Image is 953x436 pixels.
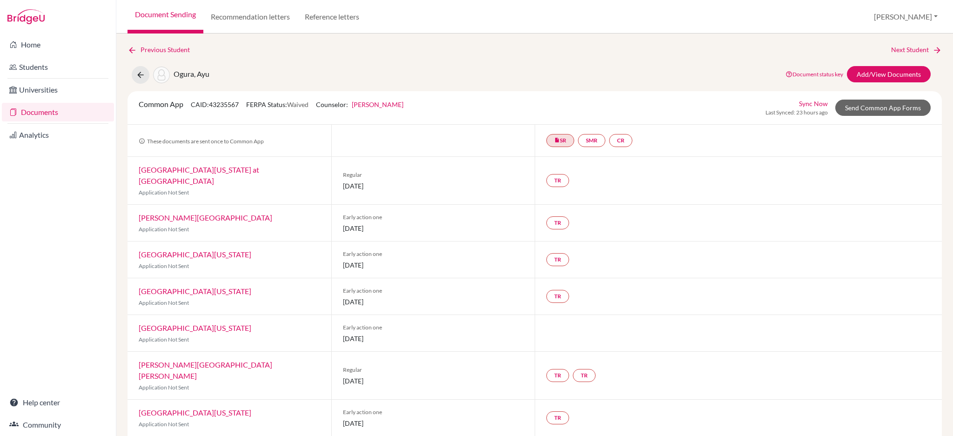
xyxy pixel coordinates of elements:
[139,384,189,391] span: Application Not Sent
[287,101,309,108] span: Waived
[343,181,524,191] span: [DATE]
[352,101,403,108] a: [PERSON_NAME]
[343,366,524,374] span: Regular
[546,290,569,303] a: TR
[2,80,114,99] a: Universities
[174,69,209,78] span: Ogura, Ayu
[139,100,183,108] span: Common App
[343,418,524,428] span: [DATE]
[343,260,524,270] span: [DATE]
[139,323,251,332] a: [GEOGRAPHIC_DATA][US_STATE]
[246,101,309,108] span: FERPA Status:
[546,174,569,187] a: TR
[785,71,843,78] a: Document status key
[139,408,251,417] a: [GEOGRAPHIC_DATA][US_STATE]
[2,416,114,434] a: Community
[128,45,197,55] a: Previous Student
[546,369,569,382] a: TR
[343,408,524,416] span: Early action one
[139,421,189,428] span: Application Not Sent
[2,126,114,144] a: Analytics
[870,8,942,26] button: [PERSON_NAME]
[609,134,632,147] a: CR
[546,253,569,266] a: TR
[847,66,931,82] a: Add/View Documents
[2,393,114,412] a: Help center
[546,134,574,147] a: insert_drive_fileSR
[139,226,189,233] span: Application Not Sent
[139,262,189,269] span: Application Not Sent
[799,99,828,108] a: Sync Now
[139,138,264,145] span: These documents are sent once to Common App
[343,323,524,332] span: Early action one
[2,58,114,76] a: Students
[554,137,560,143] i: insert_drive_file
[2,35,114,54] a: Home
[343,376,524,386] span: [DATE]
[343,334,524,343] span: [DATE]
[343,223,524,233] span: [DATE]
[191,101,239,108] span: CAID: 43235567
[343,250,524,258] span: Early action one
[546,411,569,424] a: TR
[139,336,189,343] span: Application Not Sent
[139,299,189,306] span: Application Not Sent
[546,216,569,229] a: TR
[316,101,403,108] span: Counselor:
[139,287,251,295] a: [GEOGRAPHIC_DATA][US_STATE]
[343,297,524,307] span: [DATE]
[139,250,251,259] a: [GEOGRAPHIC_DATA][US_STATE]
[7,9,45,24] img: Bridge-U
[343,171,524,179] span: Regular
[573,369,596,382] a: TR
[139,360,272,380] a: [PERSON_NAME][GEOGRAPHIC_DATA][PERSON_NAME]
[139,213,272,222] a: [PERSON_NAME][GEOGRAPHIC_DATA]
[578,134,605,147] a: SMR
[139,189,189,196] span: Application Not Sent
[891,45,942,55] a: Next Student
[139,165,259,185] a: [GEOGRAPHIC_DATA][US_STATE] at [GEOGRAPHIC_DATA]
[835,100,931,116] a: Send Common App Forms
[343,287,524,295] span: Early action one
[765,108,828,117] span: Last Synced: 23 hours ago
[2,103,114,121] a: Documents
[343,213,524,221] span: Early action one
